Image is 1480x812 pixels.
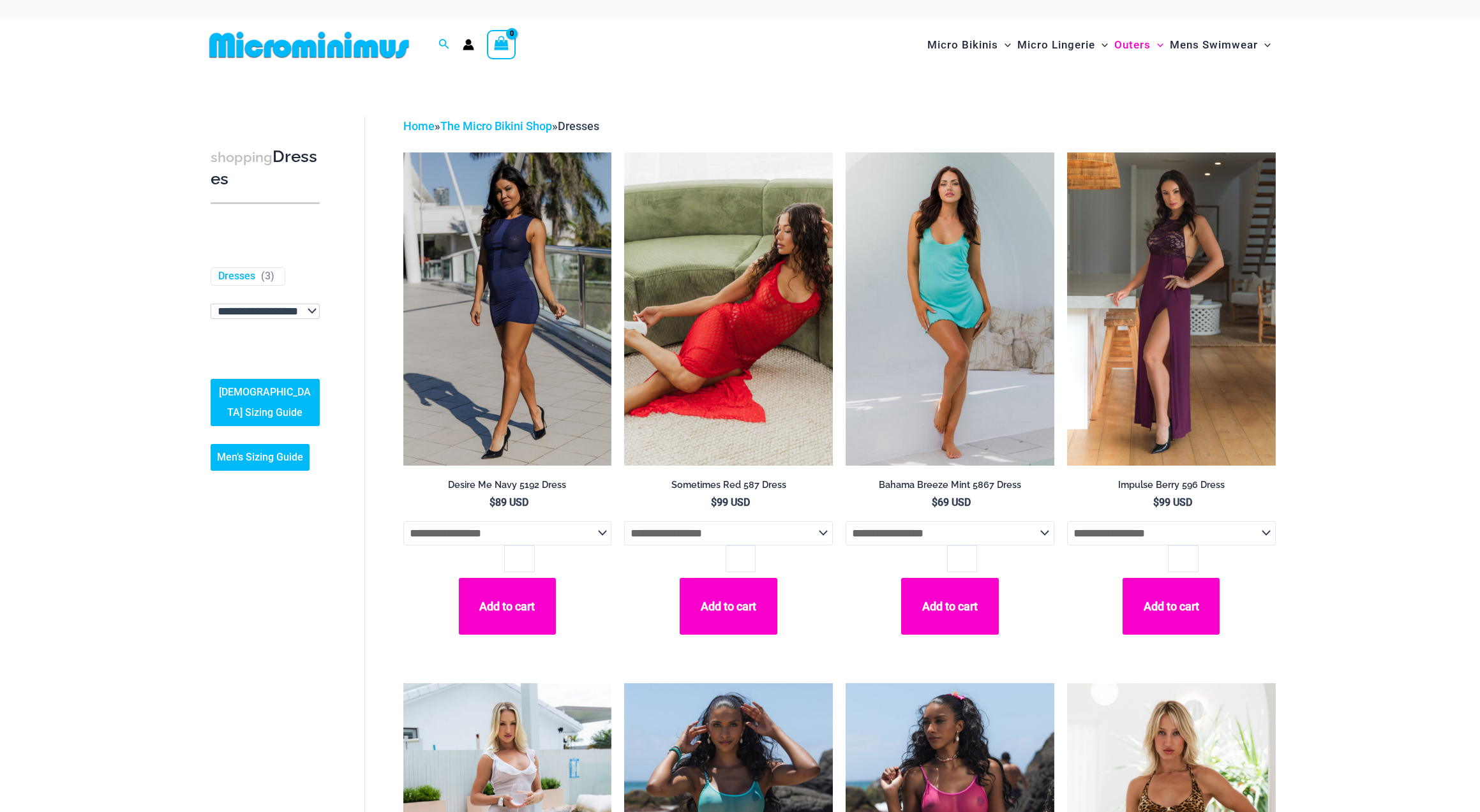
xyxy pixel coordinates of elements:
a: The Micro Bikini Shop [440,119,552,133]
span: Micro Lingerie [1017,29,1095,61]
a: Sometimes Red 587 Dress 10Sometimes Red 587 Dress 09Sometimes Red 587 Dress 09 [624,152,833,465]
span: $ [1153,496,1159,508]
a: Bahama Breeze Mint 5867 Dress 01Bahama Breeze Mint 5867 Dress 03Bahama Breeze Mint 5867 Dress 03 [846,152,1054,465]
a: Home [403,119,435,133]
img: Bahama Breeze Mint 5867 Dress 01 [846,152,1054,465]
button: Add to cart [680,578,777,635]
a: Micro LingerieMenu ToggleMenu Toggle [1014,26,1111,64]
input: Product quantity [504,545,534,572]
bdi: 99 USD [711,496,750,508]
a: Bahama Breeze Mint 5867 Dress [846,479,1054,496]
input: Product quantity [726,545,756,572]
span: Micro Bikinis [927,29,998,61]
a: Desire Me Navy 5192 Dress 11Desire Me Navy 5192 Dress 09Desire Me Navy 5192 Dress 09 [403,152,612,465]
a: Sometimes Red 587 Dress [624,479,833,496]
h2: Impulse Berry 596 Dress [1067,479,1276,491]
a: Mens SwimwearMenu ToggleMenu Toggle [1167,26,1274,64]
a: OutersMenu ToggleMenu Toggle [1111,26,1167,64]
span: Mens Swimwear [1170,29,1258,61]
input: Product quantity [947,545,977,572]
a: Search icon link [438,37,450,53]
a: Impulse Berry 596 Dress [1067,479,1276,496]
bdi: 99 USD [1153,496,1192,508]
select: wpc-taxonomy-pa_fabric-type-746009 [211,304,320,319]
span: Dresses [558,119,599,133]
h2: Desire Me Navy 5192 Dress [403,479,612,491]
h2: Bahama Breeze Mint 5867 Dress [846,479,1054,491]
bdi: 89 USD [490,496,528,508]
a: Micro BikinisMenu ToggleMenu Toggle [924,26,1014,64]
img: MM SHOP LOGO FLAT [204,31,414,59]
span: shopping [211,149,273,165]
a: Men’s Sizing Guide [211,444,310,471]
bdi: 69 USD [932,496,971,508]
a: Desire Me Navy 5192 Dress [403,479,612,496]
span: $ [932,496,938,508]
img: Sometimes Red 587 Dress 10 [624,152,833,465]
a: [DEMOGRAPHIC_DATA] Sizing Guide [211,379,320,426]
h3: Dresses [211,146,320,190]
span: » » [403,119,599,133]
img: Desire Me Navy 5192 Dress 11 [403,152,612,465]
img: Impulse Berry 596 Dress 02 [1067,152,1276,465]
nav: Site Navigation [922,24,1276,66]
span: ( ) [261,270,274,283]
span: Menu Toggle [1095,29,1108,61]
a: Impulse Berry 596 Dress 02Impulse Berry 596 Dress 03Impulse Berry 596 Dress 03 [1067,152,1276,465]
span: $ [490,496,495,508]
input: Product quantity [1168,545,1198,572]
span: Menu Toggle [1258,29,1271,61]
a: Account icon link [463,39,474,50]
h2: Sometimes Red 587 Dress [624,479,833,491]
button: Add to cart [901,578,998,635]
a: Dresses [218,270,255,283]
span: $ [711,496,717,508]
span: Menu Toggle [998,29,1011,61]
button: Add to cart [459,578,556,635]
span: Outers [1114,29,1151,61]
span: 3 [265,270,271,282]
span: Menu Toggle [1151,29,1163,61]
a: View Shopping Cart, empty [487,30,516,59]
button: Add to cart [1123,578,1220,635]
